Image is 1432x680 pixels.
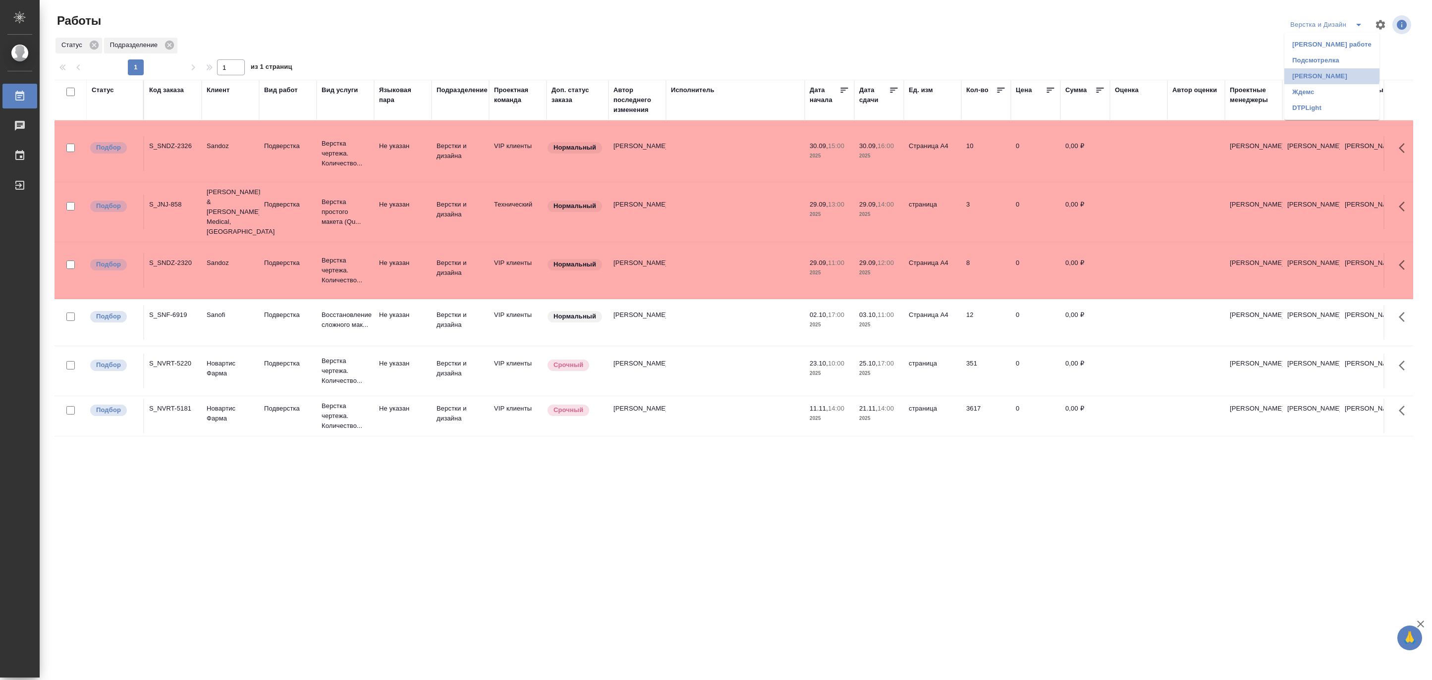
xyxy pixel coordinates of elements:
[613,85,661,115] div: Автор последнего изменения
[961,195,1011,229] td: 3
[878,405,894,412] p: 14:00
[1011,354,1060,388] td: 0
[878,142,894,150] p: 16:00
[1011,305,1060,340] td: 0
[374,399,432,433] td: Не указан
[89,359,138,372] div: Можно подбирать исполнителей
[322,139,369,168] p: Верстка чертежа. Количество...
[264,359,312,368] p: Подверстка
[828,405,844,412] p: 14:00
[92,85,114,95] div: Статус
[322,197,369,227] p: Верстка простого макета (Qu...
[904,305,961,340] td: Страница А4
[432,399,489,433] td: Верстки и дизайна
[207,141,254,151] p: Sandoz
[96,143,121,153] p: Подбор
[608,399,666,433] td: [PERSON_NAME]
[322,356,369,386] p: Верстка чертежа. Количество...
[608,195,666,229] td: [PERSON_NAME]
[859,320,899,330] p: 2025
[1282,136,1340,171] td: [PERSON_NAME]
[608,253,666,288] td: [PERSON_NAME]
[1393,195,1417,218] button: Здесь прячутся важные кнопки
[432,253,489,288] td: Верстки и дизайна
[608,136,666,171] td: [PERSON_NAME]
[207,310,254,320] p: Sanofi
[810,320,849,330] p: 2025
[904,354,961,388] td: страница
[553,405,583,415] p: Срочный
[1065,85,1087,95] div: Сумма
[1172,85,1217,95] div: Автор оценки
[96,260,121,269] p: Подбор
[1345,200,1392,209] p: [PERSON_NAME]
[878,311,894,318] p: 11:00
[1288,17,1369,33] div: split button
[859,268,899,278] p: 2025
[1284,37,1379,52] li: [PERSON_NAME] работе
[904,399,961,433] td: страница
[961,136,1011,171] td: 10
[828,201,844,208] p: 13:00
[149,258,197,268] div: S_SNDZ-2320
[1230,85,1277,105] div: Проектные менеджеры
[432,305,489,340] td: Верстки и дизайна
[671,85,715,95] div: Исполнитель
[810,311,828,318] p: 02.10,
[432,354,489,388] td: Верстки и дизайна
[1345,359,1392,368] p: [PERSON_NAME]
[489,195,547,229] td: Технический
[251,61,292,75] span: из 1 страниц
[374,354,432,388] td: Не указан
[608,305,666,340] td: [PERSON_NAME]
[904,195,961,229] td: страница
[1016,85,1032,95] div: Цена
[432,136,489,171] td: Верстки и дизайна
[1284,84,1379,100] li: Ждемс
[1393,253,1417,277] button: Здесь прячутся важные кнопки
[1011,253,1060,288] td: 0
[149,85,184,95] div: Код заказа
[104,38,177,53] div: Подразделение
[437,85,488,95] div: Подразделение
[149,310,197,320] div: S_SNF-6919
[961,399,1011,433] td: 3617
[374,195,432,229] td: Не указан
[828,360,844,367] p: 10:00
[322,256,369,285] p: Верстка чертежа. Количество...
[494,85,542,105] div: Проектная команда
[489,399,547,433] td: VIP клиенты
[89,258,138,271] div: Можно подбирать исполнителей
[1225,253,1282,288] td: [PERSON_NAME]
[859,85,889,105] div: Дата сдачи
[859,201,878,208] p: 29.09,
[207,187,254,237] p: [PERSON_NAME] & [PERSON_NAME] Medical, [GEOGRAPHIC_DATA]
[553,312,596,321] p: Нормальный
[1397,626,1422,650] button: 🙏
[828,259,844,266] p: 11:00
[1060,136,1110,171] td: 0,00 ₽
[1393,354,1417,377] button: Здесь прячутся важные кнопки
[810,209,849,219] p: 2025
[553,260,596,269] p: Нормальный
[961,354,1011,388] td: 351
[553,143,596,153] p: Нормальный
[149,404,197,414] div: S_NVRT-5181
[878,259,894,266] p: 12:00
[810,268,849,278] p: 2025
[1060,195,1110,229] td: 0,00 ₽
[1011,195,1060,229] td: 0
[1225,399,1282,433] td: [PERSON_NAME]
[1282,354,1340,388] td: [PERSON_NAME]
[1282,195,1340,229] td: [PERSON_NAME]
[1225,195,1282,229] td: [PERSON_NAME]
[379,85,427,105] div: Языковая пара
[553,201,596,211] p: Нормальный
[207,404,254,423] p: Новартис Фарма
[1115,85,1139,95] div: Оценка
[264,200,312,209] p: Подверстка
[322,85,358,95] div: Вид услуги
[1345,404,1392,414] p: [PERSON_NAME]
[264,85,298,95] div: Вид работ
[608,354,666,388] td: [PERSON_NAME]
